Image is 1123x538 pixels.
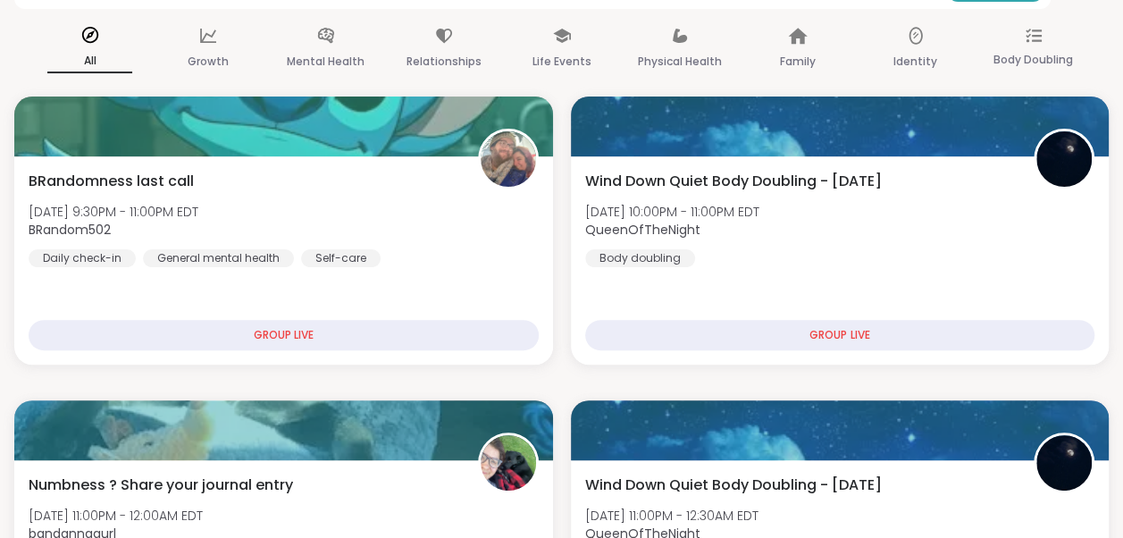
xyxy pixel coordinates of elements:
p: Physical Health [638,51,722,72]
p: Growth [188,51,229,72]
span: Wind Down Quiet Body Doubling - [DATE] [585,475,882,496]
div: GROUP LIVE [585,320,1095,350]
span: [DATE] 10:00PM - 11:00PM EDT [585,203,759,221]
span: [DATE] 11:00PM - 12:30AM EDT [585,507,758,525]
p: Family [780,51,816,72]
div: Daily check-in [29,249,136,267]
p: Relationships [406,51,482,72]
p: Mental Health [287,51,365,72]
p: Body Doubling [993,49,1073,71]
span: Wind Down Quiet Body Doubling - [DATE] [585,171,882,192]
div: General mental health [143,249,294,267]
span: [DATE] 11:00PM - 12:00AM EDT [29,507,203,525]
img: QueenOfTheNight [1036,131,1092,187]
img: BRandom502 [481,131,536,187]
p: All [47,50,132,73]
p: Identity [893,51,937,72]
img: bandannagurl [481,435,536,491]
span: Numbness ? Share your journal entry [29,475,293,496]
span: BRandomness last call [29,171,194,192]
b: BRandom502 [29,221,111,239]
div: GROUP LIVE [29,320,539,350]
div: Self-care [301,249,381,267]
b: QueenOfTheNight [585,221,700,239]
span: [DATE] 9:30PM - 11:00PM EDT [29,203,198,221]
div: Body doubling [585,249,695,267]
img: QueenOfTheNight [1036,435,1092,491]
p: Life Events [532,51,591,72]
